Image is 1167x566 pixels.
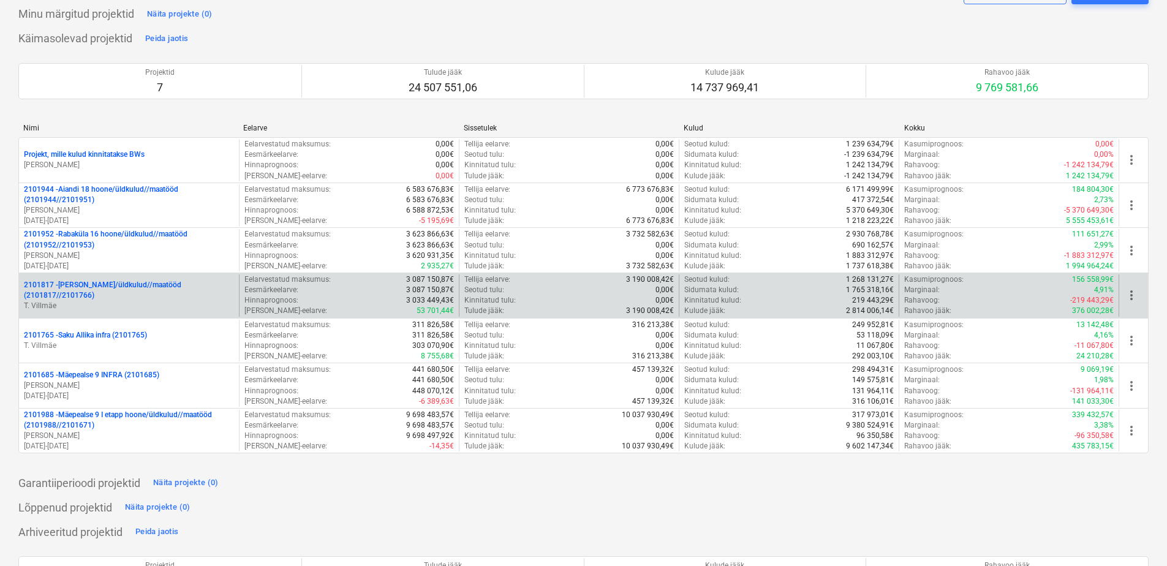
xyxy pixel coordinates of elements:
p: -131 964,11€ [1070,386,1114,396]
p: Kulude jääk : [684,171,725,181]
p: Tulude jääk : [464,171,504,181]
p: 8 755,68€ [421,351,454,361]
p: 303 070,90€ [412,341,454,351]
p: Rahavoo jääk : [904,171,951,181]
p: 3 033 449,43€ [406,295,454,306]
p: -6 389,63€ [419,396,454,407]
p: Kinnitatud kulud : [684,386,741,396]
div: 2101817 -[PERSON_NAME]/üldkulud//maatööd (2101817//2101766)T. Villmäe [24,280,234,311]
span: more_vert [1124,243,1139,258]
p: Marginaal : [904,195,940,205]
p: Marginaal : [904,375,940,385]
p: Kulude jääk : [684,306,725,316]
p: 249 952,81€ [852,320,894,330]
div: 2101685 -Mäepealse 9 INFRA (2101685)[PERSON_NAME][DATE]-[DATE] [24,370,234,401]
p: Projekt, mille kulud kinnitatakse BWs [24,149,145,160]
p: Eelarvestatud maksumus : [244,364,331,375]
p: 219 443,29€ [852,295,894,306]
p: 0,00€ [655,160,674,170]
p: 5 370 649,30€ [846,205,894,216]
p: T. Villmäe [24,341,234,351]
div: Kokku [904,124,1114,132]
p: Kinnitatud tulu : [464,205,516,216]
p: [PERSON_NAME]-eelarve : [244,216,327,226]
p: [PERSON_NAME] [24,160,234,170]
p: Seotud tulu : [464,195,504,205]
p: 3 087 150,87€ [406,274,454,285]
p: Kinnitatud tulu : [464,251,516,261]
div: Näita projekte (0) [147,7,213,21]
span: more_vert [1124,288,1139,303]
p: Tellija eelarve : [464,139,510,149]
p: 6 773 676,83€ [626,184,674,195]
p: Hinnaprognoos : [244,205,298,216]
p: 0,00€ [655,341,674,351]
p: 311 826,58€ [412,320,454,330]
p: 2101988 - Mäepealse 9 I etapp hoone/üldkulud//maatööd (2101988//2101671) [24,410,234,431]
p: Rahavoog : [904,341,940,351]
p: -11 067,80€ [1074,341,1114,351]
p: Rahavoog : [904,295,940,306]
p: 53 701,44€ [417,306,454,316]
p: 2101952 - Rabaküla 16 hoone/üldkulud//maatööd (2101952//2101953) [24,229,234,250]
button: Peida jaotis [132,522,181,541]
p: 9 698 497,92€ [406,431,454,441]
p: 441 680,50€ [412,364,454,375]
button: Näita projekte (0) [144,4,216,24]
p: Seotud kulud : [684,229,730,240]
p: 14 737 969,41 [690,80,759,95]
p: 13 142,48€ [1076,320,1114,330]
p: 2 930 768,78€ [846,229,894,240]
p: Eelarvestatud maksumus : [244,320,331,330]
p: Eelarvestatud maksumus : [244,410,331,420]
p: 3 620 931,35€ [406,251,454,261]
p: Seotud kulud : [684,274,730,285]
p: -1 242 134,79€ [844,171,894,181]
p: [PERSON_NAME] [24,431,234,441]
p: 3 623 866,63€ [406,229,454,240]
p: 24 210,28€ [1076,351,1114,361]
p: Sidumata kulud : [684,240,739,251]
p: Kinnitatud tulu : [464,341,516,351]
p: Eelarvestatud maksumus : [244,274,331,285]
p: Hinnaprognoos : [244,341,298,351]
p: Kinnitatud kulud : [684,251,741,261]
p: Sidumata kulud : [684,195,739,205]
p: Kulude jääk : [684,216,725,226]
p: 2,73% [1094,195,1114,205]
p: Kasumiprognoos : [904,184,964,195]
p: 1 737 618,38€ [846,261,894,271]
p: 457 139,32€ [632,396,674,407]
p: 0,00€ [655,420,674,431]
p: 1 994 964,24€ [1066,261,1114,271]
p: 448 070,12€ [412,386,454,396]
p: 0,00€ [1095,139,1114,149]
p: [PERSON_NAME] [24,251,234,261]
p: Kasumiprognoos : [904,139,964,149]
p: -219 443,29€ [1070,295,1114,306]
p: Hinnaprognoos : [244,295,298,306]
p: Tellija eelarve : [464,364,510,375]
p: 3 190 008,42€ [626,306,674,316]
p: -14,35€ [429,441,454,451]
p: 0,00€ [655,240,674,251]
p: 0,00€ [655,431,674,441]
p: [PERSON_NAME] [24,205,234,216]
p: Tulude jääk : [464,441,504,451]
p: 0,00€ [655,251,674,261]
p: 1 218 223,22€ [846,216,894,226]
p: 2 935,27€ [421,261,454,271]
p: Tulude jääk : [464,306,504,316]
p: Kinnitatud tulu : [464,295,516,306]
p: 3 732 582,63€ [626,229,674,240]
p: 457 139,32€ [632,364,674,375]
p: 10 037 930,49€ [622,441,674,451]
p: 1 765 318,16€ [846,285,894,295]
p: Hinnaprognoos : [244,251,298,261]
p: Rahavoo jääk : [904,351,951,361]
p: Marginaal : [904,420,940,431]
p: Eesmärkeelarve : [244,330,298,341]
span: more_vert [1124,423,1139,438]
p: 0,00€ [655,375,674,385]
p: Seotud tulu : [464,375,504,385]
